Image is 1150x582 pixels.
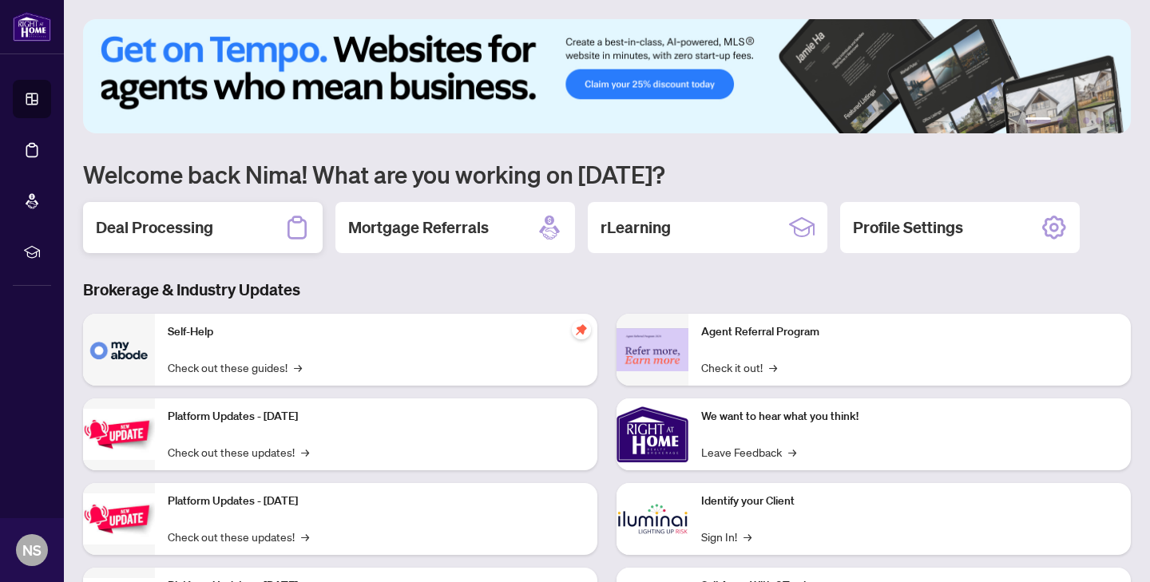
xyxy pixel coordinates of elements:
[617,483,688,555] img: Identify your Client
[1096,117,1102,124] button: 5
[168,443,309,461] a: Check out these updates!→
[701,443,796,461] a: Leave Feedback→
[744,528,751,545] span: →
[701,528,751,545] a: Sign In!→
[701,408,1118,426] p: We want to hear what you think!
[83,159,1131,189] h1: Welcome back Nima! What are you working on [DATE]?
[22,539,42,561] span: NS
[617,398,688,470] img: We want to hear what you think!
[853,216,963,239] h2: Profile Settings
[301,528,309,545] span: →
[788,443,796,461] span: →
[168,408,585,426] p: Platform Updates - [DATE]
[701,358,777,376] a: Check it out!→
[1083,117,1089,124] button: 4
[13,12,51,42] img: logo
[1025,117,1051,124] button: 1
[83,279,1131,301] h3: Brokerage & Industry Updates
[301,443,309,461] span: →
[96,216,213,239] h2: Deal Processing
[1070,117,1077,124] button: 3
[701,323,1118,341] p: Agent Referral Program
[1086,526,1134,574] button: Open asap
[168,528,309,545] a: Check out these updates!→
[168,358,302,376] a: Check out these guides!→
[168,493,585,510] p: Platform Updates - [DATE]
[1057,117,1064,124] button: 2
[601,216,671,239] h2: rLearning
[701,493,1118,510] p: Identify your Client
[1108,117,1115,124] button: 6
[572,320,591,339] span: pushpin
[168,323,585,341] p: Self-Help
[617,328,688,372] img: Agent Referral Program
[83,493,155,544] img: Platform Updates - July 8, 2025
[83,19,1131,133] img: Slide 0
[83,314,155,386] img: Self-Help
[348,216,489,239] h2: Mortgage Referrals
[769,358,777,376] span: →
[294,358,302,376] span: →
[83,409,155,459] img: Platform Updates - July 21, 2025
